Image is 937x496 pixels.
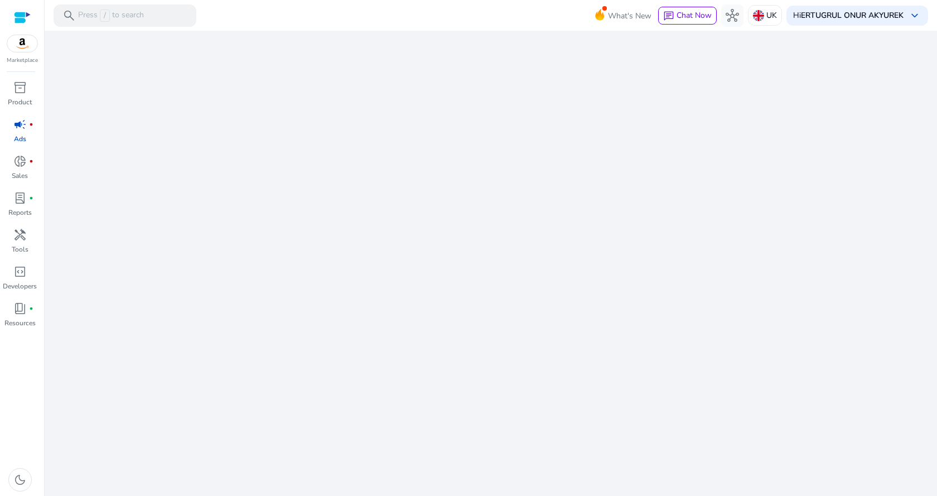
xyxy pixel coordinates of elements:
[7,56,38,65] p: Marketplace
[721,4,743,27] button: hub
[13,228,27,242] span: handyman
[13,265,27,278] span: code_blocks
[13,81,27,94] span: inventory_2
[100,9,110,22] span: /
[8,97,32,107] p: Product
[29,122,33,127] span: fiber_manual_record
[29,306,33,311] span: fiber_manual_record
[677,10,712,21] span: Chat Now
[793,12,904,20] p: Hi
[14,134,26,144] p: Ads
[62,9,76,22] span: search
[29,159,33,163] span: fiber_manual_record
[766,6,777,25] p: UK
[801,10,904,21] b: ERTUGRUL ONUR AKYUREK
[13,302,27,315] span: book_4
[658,7,717,25] button: chatChat Now
[753,10,764,21] img: uk.svg
[78,9,144,22] p: Press to search
[7,35,37,52] img: amazon.svg
[4,318,36,328] p: Resources
[663,11,674,22] span: chat
[13,473,27,487] span: dark_mode
[608,6,651,26] span: What's New
[908,9,921,22] span: keyboard_arrow_down
[29,196,33,200] span: fiber_manual_record
[13,118,27,131] span: campaign
[13,155,27,168] span: donut_small
[13,191,27,205] span: lab_profile
[3,281,37,291] p: Developers
[12,244,28,254] p: Tools
[8,208,32,218] p: Reports
[726,9,739,22] span: hub
[12,171,28,181] p: Sales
